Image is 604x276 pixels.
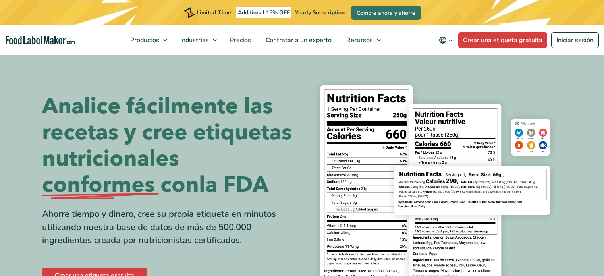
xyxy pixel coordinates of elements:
h1: Analice fácilmente las recetas y cree etiquetas nutricionales la FDA [42,93,296,198]
a: Iniciar sesión [551,32,599,48]
span: Limited Time! [197,9,232,16]
span: Precios [228,36,252,44]
span: Productos [128,36,160,44]
span: Industrias [178,36,210,44]
span: Yearly Subscription [295,9,345,16]
button: Change language [433,32,458,48]
a: Crear una etiqueta gratuita [458,32,547,48]
div: Ahorre tiempo y dinero, cree su propia etiqueta en minutos utilizando nuestra base de datos de má... [42,208,296,247]
a: Productos [123,25,171,55]
a: Industrias [173,25,221,55]
span: Contratar a un experto [263,36,332,44]
span: Recursos [344,36,374,44]
a: Recursos [339,25,385,55]
a: Contratar a un experto [259,25,337,55]
span: Additional 15% OFF [236,7,292,18]
span: conformes con [42,172,199,198]
a: Compre ahora y ahorre [351,6,421,20]
a: Precios [223,25,257,55]
a: Food Label Maker homepage [6,36,75,45]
